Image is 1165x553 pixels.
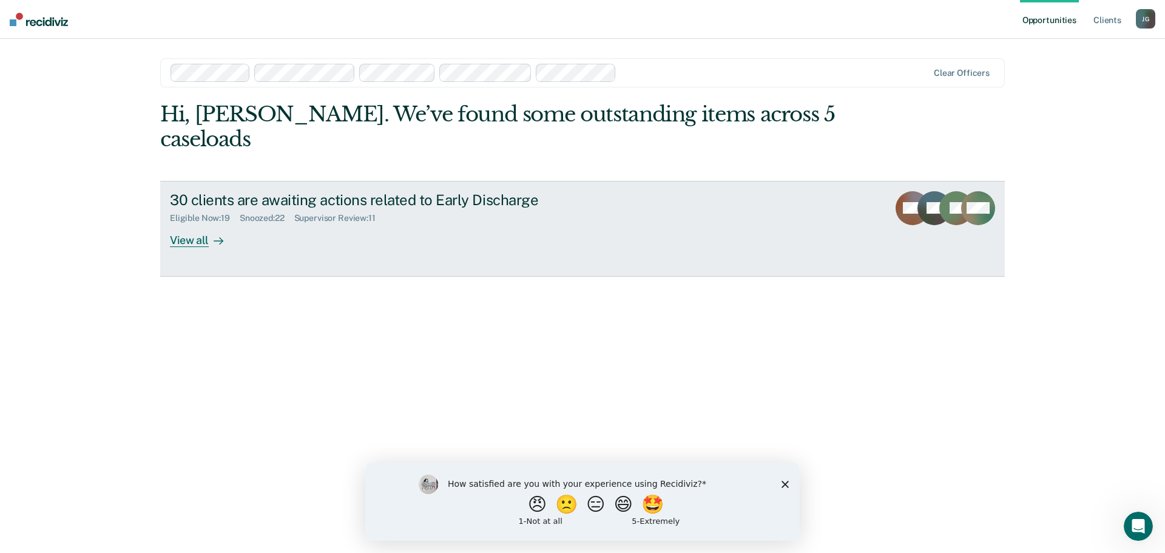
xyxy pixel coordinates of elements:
[934,68,990,78] div: Clear officers
[170,191,596,209] div: 30 clients are awaiting actions related to Early Discharge
[170,223,238,247] div: View all
[240,213,294,223] div: Snoozed : 22
[1136,9,1155,29] div: J G
[294,213,385,223] div: Supervisor Review : 11
[10,13,68,26] img: Recidiviz
[1136,9,1155,29] button: JG
[160,181,1005,277] a: 30 clients are awaiting actions related to Early DischargeEligible Now:19Snoozed:22Supervisor Rev...
[365,463,800,541] iframe: Survey by Kim from Recidiviz
[1124,512,1153,541] iframe: Intercom live chat
[160,102,836,152] div: Hi, [PERSON_NAME]. We’ve found some outstanding items across 5 caseloads
[170,213,240,223] div: Eligible Now : 19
